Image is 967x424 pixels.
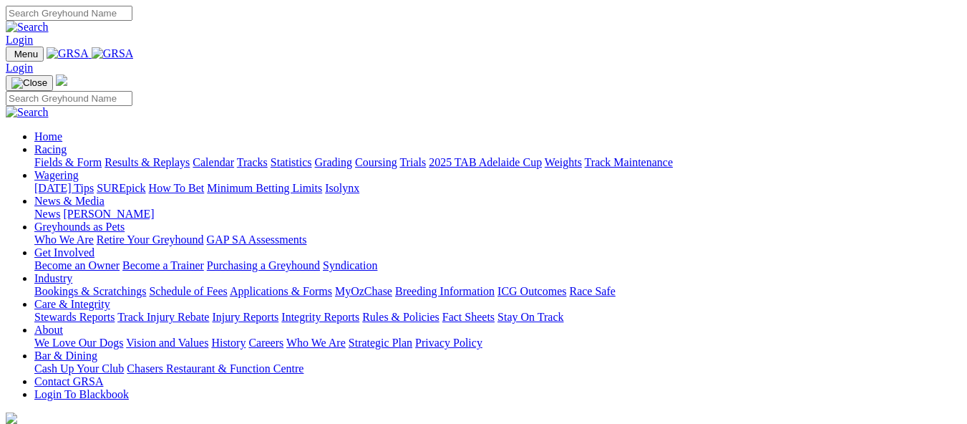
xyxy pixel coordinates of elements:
[34,324,63,336] a: About
[34,337,123,349] a: We Love Our Dogs
[92,47,134,60] img: GRSA
[34,311,961,324] div: Care & Integrity
[34,208,60,220] a: News
[281,311,359,323] a: Integrity Reports
[34,169,79,181] a: Wagering
[34,156,961,169] div: Racing
[286,337,346,349] a: Who We Are
[6,62,33,74] a: Login
[34,285,146,297] a: Bookings & Scratchings
[34,233,961,246] div: Greyhounds as Pets
[211,337,246,349] a: History
[34,156,102,168] a: Fields & Form
[569,285,615,297] a: Race Safe
[34,362,124,375] a: Cash Up Your Club
[212,311,278,323] a: Injury Reports
[335,285,392,297] a: MyOzChase
[34,195,105,207] a: News & Media
[207,259,320,271] a: Purchasing a Greyhound
[34,143,67,155] a: Racing
[105,156,190,168] a: Results & Replays
[34,272,72,284] a: Industry
[193,156,234,168] a: Calendar
[315,156,352,168] a: Grading
[34,182,961,195] div: Wagering
[34,350,97,362] a: Bar & Dining
[14,49,38,59] span: Menu
[34,208,961,221] div: News & Media
[149,182,205,194] a: How To Bet
[56,74,67,86] img: logo-grsa-white.png
[207,182,322,194] a: Minimum Betting Limits
[63,208,154,220] a: [PERSON_NAME]
[248,337,283,349] a: Careers
[34,285,961,298] div: Industry
[545,156,582,168] a: Weights
[34,259,961,272] div: Get Involved
[34,337,961,350] div: About
[6,91,132,106] input: Search
[34,130,62,143] a: Home
[34,388,129,400] a: Login To Blackbook
[442,311,495,323] a: Fact Sheets
[122,259,204,271] a: Become a Trainer
[6,34,33,46] a: Login
[6,106,49,119] img: Search
[325,182,359,194] a: Isolynx
[11,77,47,89] img: Close
[585,156,673,168] a: Track Maintenance
[230,285,332,297] a: Applications & Forms
[127,362,303,375] a: Chasers Restaurant & Function Centre
[207,233,307,246] a: GAP SA Assessments
[34,259,120,271] a: Become an Owner
[34,375,103,387] a: Contact GRSA
[395,285,495,297] a: Breeding Information
[497,311,563,323] a: Stay On Track
[497,285,566,297] a: ICG Outcomes
[6,413,17,424] img: logo-grsa-white.png
[34,362,961,375] div: Bar & Dining
[34,298,110,310] a: Care & Integrity
[323,259,377,271] a: Syndication
[117,311,209,323] a: Track Injury Rebate
[6,75,53,91] button: Toggle navigation
[399,156,426,168] a: Trials
[271,156,312,168] a: Statistics
[149,285,227,297] a: Schedule of Fees
[6,47,44,62] button: Toggle navigation
[355,156,397,168] a: Coursing
[362,311,439,323] a: Rules & Policies
[349,337,412,349] a: Strategic Plan
[34,233,94,246] a: Who We Are
[47,47,89,60] img: GRSA
[34,182,94,194] a: [DATE] Tips
[6,6,132,21] input: Search
[97,182,145,194] a: SUREpick
[126,337,208,349] a: Vision and Values
[429,156,542,168] a: 2025 TAB Adelaide Cup
[34,311,115,323] a: Stewards Reports
[237,156,268,168] a: Tracks
[97,233,204,246] a: Retire Your Greyhound
[34,221,125,233] a: Greyhounds as Pets
[34,246,94,259] a: Get Involved
[415,337,482,349] a: Privacy Policy
[6,21,49,34] img: Search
